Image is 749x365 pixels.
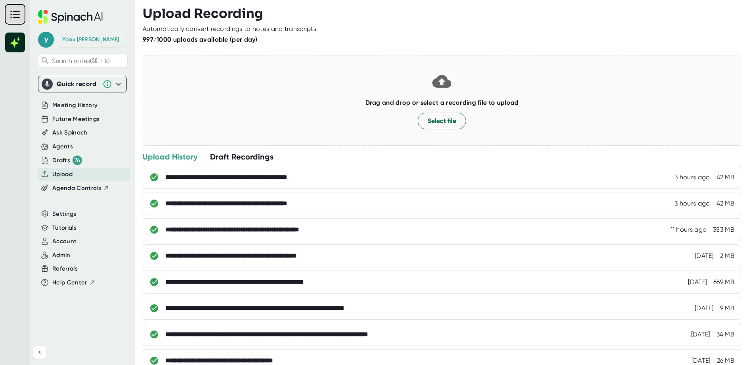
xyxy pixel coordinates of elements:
h3: Upload Recording [143,6,741,21]
div: 42 MB [717,173,735,181]
div: Yoav Grossman [62,36,119,43]
div: 76 [73,156,82,165]
button: Drafts 76 [52,156,82,165]
button: Future Meetings [52,115,99,124]
div: 6/18/2025, 11:40:37 AM [691,330,710,338]
div: 26 MB [717,357,735,365]
button: Upload [52,170,73,179]
div: 2 MB [720,252,734,260]
button: Collapse sidebar [33,346,46,359]
div: Automatically convert recordings to notes and transcripts. [143,25,318,33]
div: Quick record [42,76,123,92]
div: 8/12/2025, 12:41:55 PM [688,278,707,286]
button: Referrals [52,264,78,273]
div: Upload History [143,152,197,162]
button: Help Center [52,278,96,287]
span: Search notes (⌘ + K) [52,57,125,65]
button: Meeting History [52,101,97,110]
div: Draft Recordings [210,152,273,162]
div: 353 MB [713,226,734,234]
div: 7/2/2025, 12:57:08 PM [695,304,714,312]
button: Ask Spinach [52,128,88,137]
button: Agents [52,142,73,151]
button: Account [52,237,76,246]
span: y [38,32,54,48]
div: 9 MB [720,304,734,312]
b: Drag and drop or select a recording file to upload [365,99,519,106]
span: Agenda Controls [52,184,101,193]
span: Select file [428,116,456,126]
div: 9/16/2025, 5:18:52 PM [674,173,710,181]
div: Drafts [52,156,82,165]
div: 6/10/2025, 8:45:36 AM [692,357,711,365]
div: 8/24/2025, 8:20:08 AM [695,252,714,260]
span: Help Center [52,278,87,287]
button: Select file [418,113,466,129]
b: 997/1000 uploads available (per day) [143,36,258,43]
button: Tutorials [52,223,76,232]
div: 34 MB [717,330,735,338]
button: Agenda Controls [52,184,109,193]
button: Settings [52,209,76,219]
div: 9/16/2025, 5:10:25 PM [674,200,710,207]
button: Admin [52,251,71,260]
div: 669 MB [713,278,734,286]
div: 42 MB [717,200,735,207]
div: Quick record [57,80,99,88]
div: 9/16/2025, 9:20:10 AM [671,226,707,234]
